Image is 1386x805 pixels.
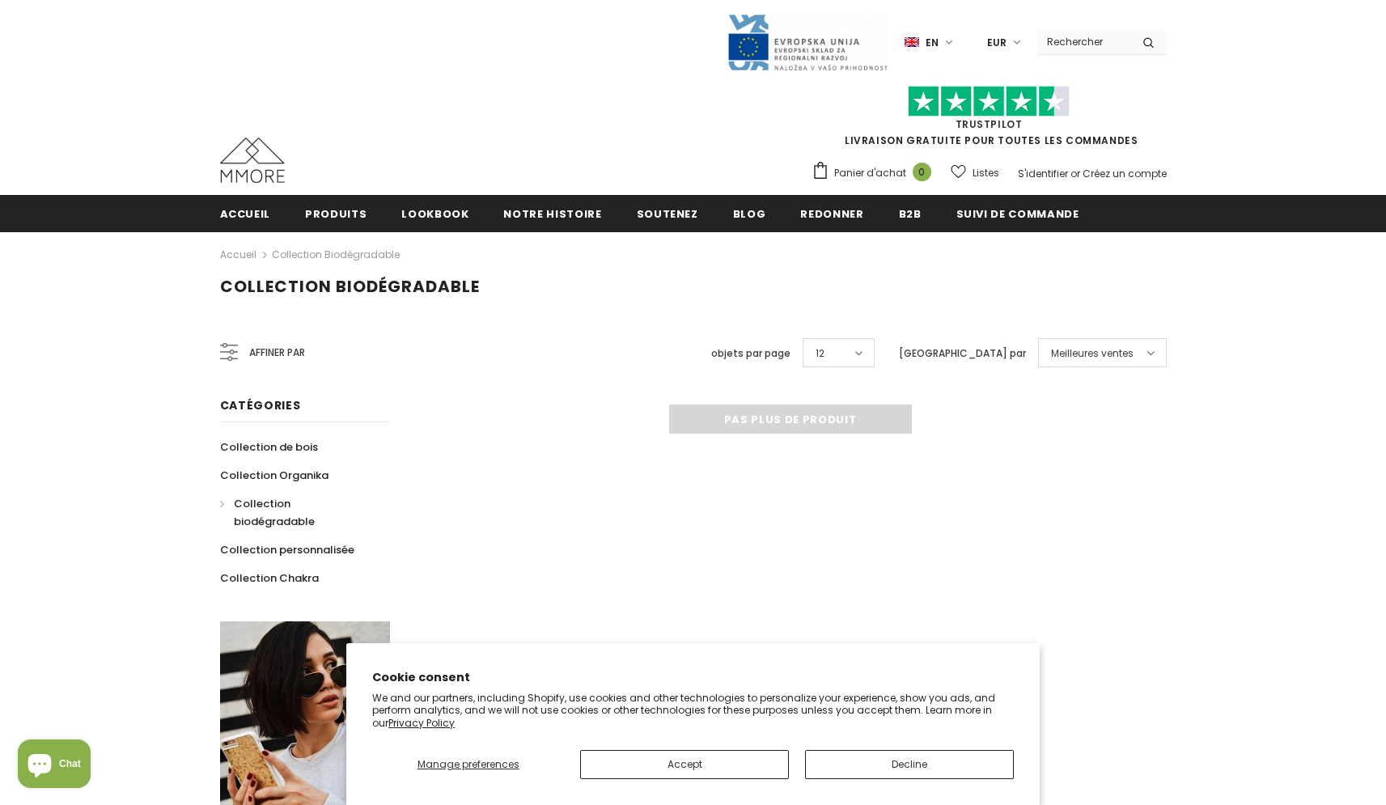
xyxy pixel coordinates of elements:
[417,757,519,771] span: Manage preferences
[220,468,328,483] span: Collection Organika
[220,275,480,298] span: Collection biodégradable
[1018,167,1068,180] a: S'identifier
[220,461,328,489] a: Collection Organika
[812,93,1167,147] span: LIVRAISON GRATUITE POUR TOUTES LES COMMANDES
[220,439,318,455] span: Collection de bois
[234,496,315,529] span: Collection biodégradable
[220,564,319,592] a: Collection Chakra
[987,35,1007,51] span: EUR
[372,750,564,779] button: Manage preferences
[388,716,455,730] a: Privacy Policy
[220,397,301,413] span: Catégories
[816,345,824,362] span: 12
[580,750,789,779] button: Accept
[800,195,863,231] a: Redonner
[1070,167,1080,180] span: or
[834,165,906,181] span: Panier d'achat
[220,570,319,586] span: Collection Chakra
[220,433,318,461] a: Collection de bois
[220,138,285,183] img: Cas MMORE
[733,195,766,231] a: Blog
[727,35,888,49] a: Javni Razpis
[220,542,354,557] span: Collection personnalisée
[951,159,999,187] a: Listes
[220,245,256,265] a: Accueil
[249,344,305,362] span: Affiner par
[305,195,367,231] a: Produits
[727,13,888,72] img: Javni Razpis
[637,195,698,231] a: soutenez
[711,345,790,362] label: objets par page
[812,161,939,185] a: Panier d'achat 0
[503,195,601,231] a: Notre histoire
[13,739,95,792] inbox-online-store-chat: Shopify online store chat
[805,750,1014,779] button: Decline
[1051,345,1134,362] span: Meilleures ventes
[503,206,601,222] span: Notre histoire
[637,206,698,222] span: soutenez
[956,195,1079,231] a: Suivi de commande
[800,206,863,222] span: Redonner
[305,206,367,222] span: Produits
[220,206,271,222] span: Accueil
[973,165,999,181] span: Listes
[401,206,468,222] span: Lookbook
[913,163,931,181] span: 0
[899,195,922,231] a: B2B
[220,536,354,564] a: Collection personnalisée
[956,117,1023,131] a: TrustPilot
[1037,30,1130,53] input: Search Site
[908,86,1070,117] img: Faites confiance aux étoiles pilotes
[899,345,1026,362] label: [GEOGRAPHIC_DATA] par
[220,195,271,231] a: Accueil
[1083,167,1167,180] a: Créez un compte
[926,35,939,51] span: en
[372,669,1014,686] h2: Cookie consent
[220,489,372,536] a: Collection biodégradable
[401,195,468,231] a: Lookbook
[272,248,400,261] a: Collection biodégradable
[372,692,1014,730] p: We and our partners, including Shopify, use cookies and other technologies to personalize your ex...
[905,36,919,49] img: i-lang-1.png
[899,206,922,222] span: B2B
[956,206,1079,222] span: Suivi de commande
[733,206,766,222] span: Blog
